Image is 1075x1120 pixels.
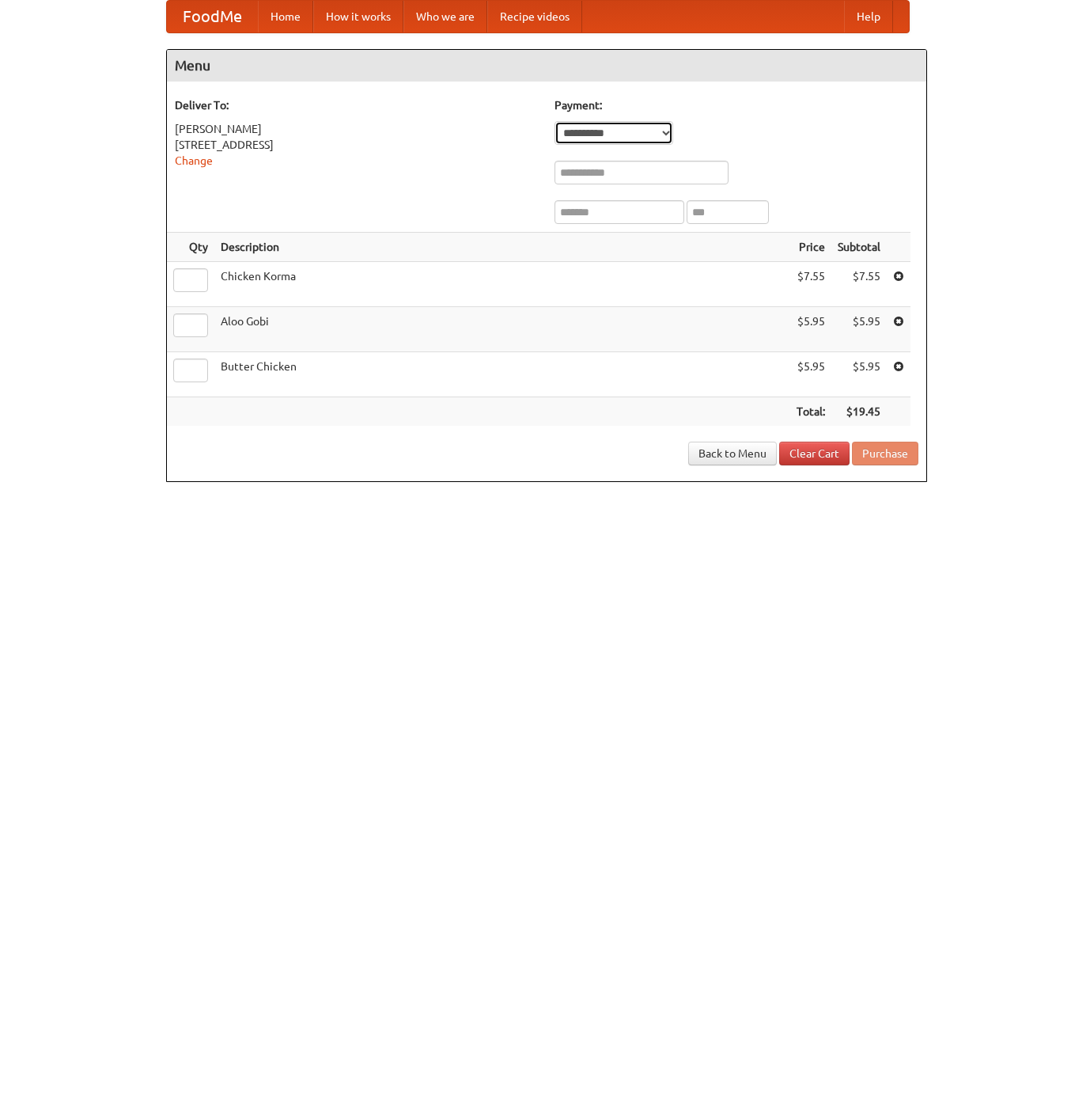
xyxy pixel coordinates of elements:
th: $19.45 [831,397,887,427]
td: Aloo Gobi [214,307,790,352]
div: [STREET_ADDRESS] [175,137,539,153]
a: Help [844,1,893,32]
td: $5.95 [790,307,831,352]
a: Change [175,154,213,167]
a: How it works [313,1,403,32]
button: Purchase [852,442,918,465]
td: $5.95 [831,307,887,352]
th: Price [790,233,831,262]
a: Back to Menu [688,442,777,465]
a: Clear Cart [779,442,850,465]
th: Description [214,233,790,262]
a: Recipe videos [487,1,582,32]
h5: Deliver To: [175,97,539,113]
h4: Menu [167,50,926,82]
td: $7.55 [831,262,887,307]
a: FoodMe [167,1,258,32]
td: $7.55 [790,262,831,307]
h5: Payment: [555,97,918,113]
td: $5.95 [831,352,887,397]
a: Who we are [403,1,487,32]
td: Butter Chicken [214,352,790,397]
th: Qty [167,233,214,262]
td: $5.95 [790,352,831,397]
th: Subtotal [831,233,887,262]
th: Total: [790,397,831,427]
td: Chicken Korma [214,262,790,307]
div: [PERSON_NAME] [175,121,539,137]
a: Home [258,1,313,32]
